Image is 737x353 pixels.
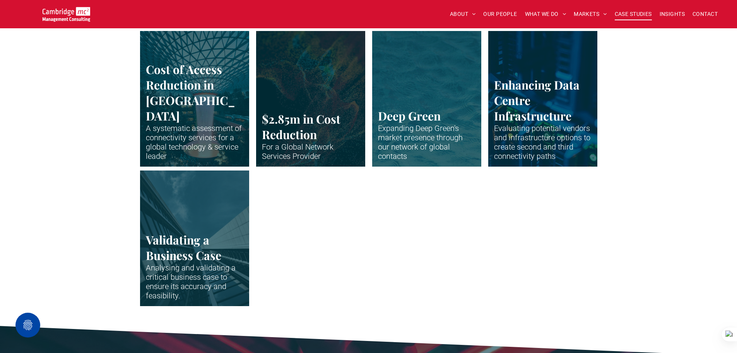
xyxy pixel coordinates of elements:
[488,31,597,167] a: Close up of data centre stack
[43,7,90,22] img: Go to Homepage
[43,8,90,16] a: Your Business Transformed | Cambridge Management Consulting
[689,8,722,20] a: CONTACT
[372,31,481,167] a: Abstract waveform in neon colours
[137,166,252,310] a: Vertical shot up the side of modern business building
[570,8,610,20] a: MARKETS
[611,8,656,20] a: CASE STUDIES
[256,31,365,167] a: Abstract waveform in neon colours
[656,8,689,20] a: INSIGHTS
[446,8,480,20] a: ABOUT
[521,8,570,20] a: WHAT WE DO
[479,8,521,20] a: OUR PEOPLE
[140,31,249,167] a: The huge indoor waterfall at Singapore Airport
